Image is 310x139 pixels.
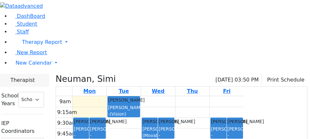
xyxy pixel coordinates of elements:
div: 9am [58,98,72,106]
a: New Report [10,49,47,56]
a: September 18, 2025 [186,87,199,96]
div: [PERSON_NAME] - [108,104,139,118]
span: (Vision) [110,111,126,117]
div: [PERSON_NAME] [211,118,226,125]
div: 9:30am [56,119,78,127]
a: DashBoard [10,13,45,19]
a: September 15, 2025 [82,87,97,96]
div: [PERSON_NAME] [90,118,105,125]
div: [PERSON_NAME] [142,118,157,125]
span: New Report [17,49,47,56]
a: September 19, 2025 [222,87,232,96]
span: DashBoard [17,13,45,19]
a: September 17, 2025 [150,87,166,96]
span: New Calendar [16,60,52,66]
a: September 16, 2025 [117,87,130,96]
span: Staff [17,29,29,35]
a: Staff [10,29,29,35]
div: 9:45am [56,130,78,138]
div: [PERSON_NAME] [108,97,139,103]
label: School Years [1,92,18,107]
div: [PERSON_NAME] [74,118,89,125]
div: [PERSON_NAME] [159,118,173,125]
span: Student [17,21,37,27]
div: [PERSON_NAME] [227,118,242,125]
a: Student [10,21,37,27]
label: IEP Coordinators [1,120,44,135]
span: Therapy Report [22,39,62,45]
a: Therapy Report [10,36,310,49]
span: Therapist [10,76,35,84]
h3: Neuman, Simi [56,74,116,84]
a: New Calendar [10,57,310,69]
div: 9:15am [56,108,78,116]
